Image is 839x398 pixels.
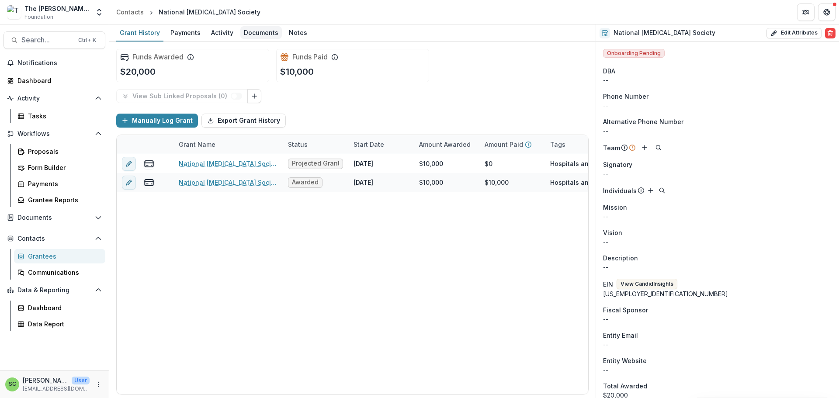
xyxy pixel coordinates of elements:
div: Contacts [116,7,144,17]
p: -- [603,212,832,221]
a: Contacts [113,6,147,18]
button: Partners [797,3,815,21]
div: Tags [545,135,610,154]
div: Start Date [348,140,389,149]
nav: breadcrumb [113,6,264,18]
div: Grantee Reports [28,195,98,204]
span: Contacts [17,235,91,242]
button: Edit Attributes [766,28,822,38]
button: Add [639,142,650,153]
div: Sonia Cavalli [9,381,16,387]
button: Get Help [818,3,836,21]
h2: Funds Paid [292,53,328,61]
p: Amount Paid [485,140,523,149]
div: Form Builder [28,163,98,172]
div: Payments [167,26,204,39]
div: $10,000 [419,159,443,168]
span: Projected Grants [292,160,339,167]
p: [DATE] [354,159,373,168]
div: -- [603,365,832,374]
p: -- [603,237,832,246]
div: Amount Awarded [414,140,476,149]
a: Grantees [14,249,105,263]
p: Individuals [603,186,637,195]
span: Activity [17,95,91,102]
div: Tags [545,140,571,149]
div: -- [603,76,832,85]
div: Amount Paid [479,135,545,154]
div: Activity [208,26,237,39]
button: Open Contacts [3,232,105,246]
div: $0 [485,159,492,168]
p: View Sub Linked Proposals ( 0 ) [132,93,231,100]
a: Grantee Reports [14,193,105,207]
button: Add [645,185,656,196]
span: Search... [21,36,73,44]
span: Mission [603,203,627,212]
button: Open Data & Reporting [3,283,105,297]
div: Grant Name [173,140,221,149]
span: Entity Website [603,356,647,365]
button: Link Grants [247,89,261,103]
div: $10,000 [419,178,443,187]
div: Start Date [348,135,414,154]
button: Open Workflows [3,127,105,141]
div: Status [283,135,348,154]
button: Search [657,185,667,196]
span: Entity Email [603,331,638,340]
button: Search [653,142,664,153]
button: View CandidInsights [617,279,677,289]
a: Documents [240,24,282,42]
button: Open entity switcher [93,3,105,21]
img: The Brunetti Foundation [7,5,21,19]
div: Amount Awarded [414,135,479,154]
div: Proposals [28,147,98,156]
div: Grant Name [173,135,283,154]
p: $10,000 [280,65,314,78]
span: Phone Number [603,92,648,101]
div: Communications [28,268,98,277]
a: Notes [285,24,311,42]
button: Delete [825,28,836,38]
h2: Funds Awarded [132,53,184,61]
div: [US_EMPLOYER_IDENTIFICATION_NUMBER] [603,289,832,298]
div: -- [603,101,832,110]
div: Payments [28,179,98,188]
button: Open Documents [3,211,105,225]
button: Manually Log Grant [116,114,198,128]
button: Search... [3,31,105,49]
a: Payments [14,177,105,191]
div: The [PERSON_NAME] Foundation [24,4,90,13]
a: Form Builder [14,160,105,175]
button: View Sub Linked Proposals (0) [116,89,248,103]
a: Grant History [116,24,163,42]
button: Notifications [3,56,105,70]
p: [EMAIL_ADDRESS][DOMAIN_NAME] [23,385,90,393]
p: -- [603,263,832,272]
span: Documents [17,214,91,221]
div: Hospitals and Medical Research,2025 [550,159,605,168]
a: Tasks [14,109,105,123]
div: Ctrl + K [76,35,98,45]
span: Alternative Phone Number [603,117,683,126]
div: Dashboard [17,76,98,85]
p: $20,000 [120,65,156,78]
div: Dashboard [28,303,98,312]
a: National [MEDICAL_DATA] Society - General Operating Support-2024 [179,178,277,187]
div: Notes [285,26,311,39]
div: National [MEDICAL_DATA] Society [159,7,260,17]
button: Open Activity [3,91,105,105]
a: Payments [167,24,204,42]
div: -- [603,340,832,349]
button: view-payments [144,177,154,188]
div: Hospitals and Medical Research,2024 [550,178,605,187]
p: User [72,377,90,384]
span: Fiscal Sponsor [603,305,648,315]
div: $10,000 [485,178,509,187]
span: Total Awarded [603,381,647,391]
a: Dashboard [3,73,105,88]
